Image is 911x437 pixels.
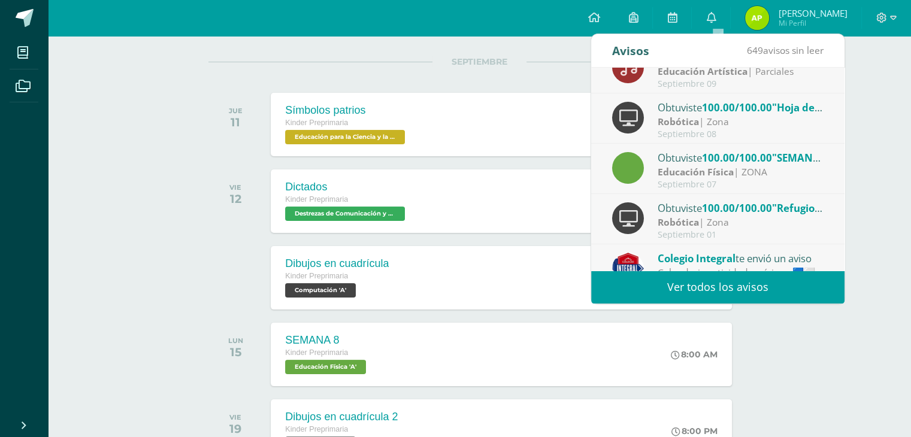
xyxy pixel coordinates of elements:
[285,348,348,357] span: Kinder Preprimaria
[591,271,845,304] a: Ver todos los avisos
[285,360,366,374] span: Educación Física 'A'
[658,266,824,280] div: Calendario actividades cívicas: 🟦⬜️🟦Iniciamos con emoción nuestra primera semana de actividades c...
[285,283,356,298] span: Computación 'A'
[671,426,718,436] div: 8:00 PM
[778,7,847,19] span: [PERSON_NAME]
[658,115,699,128] strong: Robótica
[658,165,824,179] div: | ZONA
[658,150,824,165] div: Obtuviste en
[702,201,772,215] span: 100.00/100.00
[658,65,747,78] strong: Educación Artística
[432,56,526,67] span: SEPTIEMBRE
[229,115,243,129] div: 11
[671,349,718,360] div: 8:00 AM
[229,107,243,115] div: JUE
[285,411,398,423] div: Dibujos en cuadrícula 2
[612,34,649,67] div: Avisos
[228,336,243,345] div: LUN
[285,130,405,144] span: Educación para la Ciencia y la Ciudadanía 'A'
[285,272,348,280] span: Kinder Preprimaria
[285,334,369,347] div: SEMANA 8
[658,79,824,89] div: Septiembre 09
[285,104,408,117] div: Símbolos patrios
[612,253,644,284] img: 3d8ecf278a7f74c562a74fe44b321cd5.png
[658,129,824,139] div: Septiembre 08
[778,18,847,28] span: Mi Perfil
[229,192,241,206] div: 12
[285,425,348,433] span: Kinder Preprimaria
[658,216,699,229] strong: Robótica
[285,195,348,204] span: Kinder Preprimaria
[285,119,348,127] span: Kinder Preprimaria
[772,201,882,215] span: "Refugio de animales"
[658,180,824,190] div: Septiembre 07
[658,165,734,178] strong: Educación Física
[658,115,824,129] div: | Zona
[745,6,769,30] img: b2163b88b2d5ee11568180af1f7c986f.png
[658,230,824,240] div: Septiembre 01
[285,257,389,270] div: Dibujos en cuadrícula
[228,345,243,359] div: 15
[658,250,824,266] div: te envió un aviso
[658,251,736,265] span: Colegio Integral
[229,421,241,436] div: 19
[658,99,824,115] div: Obtuviste en
[747,44,824,57] span: avisos sin leer
[229,413,241,421] div: VIE
[285,181,408,193] div: Dictados
[702,101,772,114] span: 100.00/100.00
[229,183,241,192] div: VIE
[285,207,405,221] span: Destrezas de Comunicación y Lenguaje 'A'
[658,65,824,78] div: | Parciales
[772,151,833,165] span: "SEMANA 6"
[747,44,763,57] span: 649
[702,151,772,165] span: 100.00/100.00
[658,200,824,216] div: Obtuviste en
[658,216,824,229] div: | Zona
